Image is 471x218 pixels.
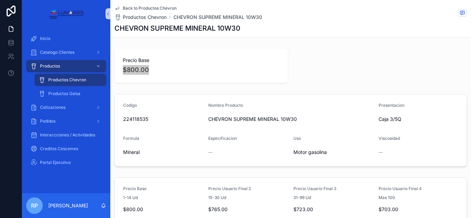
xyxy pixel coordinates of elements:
[208,195,226,200] span: 15-30 Ud
[123,6,177,11] span: Back to Productos Chevron
[26,32,106,45] a: Inicio
[123,186,147,191] span: Precio Base
[379,206,458,213] span: $703.00
[40,132,95,138] span: Interaccciones / Actividades
[379,103,404,108] span: Presentacion
[123,103,137,108] span: Codigo
[123,149,203,156] span: Mineral
[208,206,288,213] span: $765.00
[123,206,203,213] span: $800.00
[379,149,383,156] span: --
[48,91,80,96] span: Productos Galsa
[123,14,167,21] span: Productos Chevron
[293,149,373,156] span: Motor gasolina
[26,101,106,114] a: Cotizaciones
[208,186,251,191] span: Precio Usuario Final 2
[48,202,88,209] p: [PERSON_NAME]
[208,116,373,123] span: CHEVRON SUPREME MINERAL 10W30
[48,77,86,83] span: Productos Chevron
[49,8,83,19] img: App logo
[379,116,401,123] span: Caja 3/5Q
[208,149,212,156] span: --
[40,146,79,152] span: Creditos Cescemex
[22,28,110,178] div: scrollable content
[26,129,106,141] a: Interaccciones / Actividades
[379,195,395,200] span: Mas 100
[293,195,311,200] span: 31-99 Ud
[40,63,60,69] span: Productos
[293,206,373,213] span: $723.00
[26,46,106,59] a: Catalogo Clientes
[40,36,50,41] span: Inicio
[379,186,422,191] span: Precio Usuario Final 4
[26,60,106,72] a: Productos
[34,87,106,100] a: Productos Galsa
[26,156,106,169] a: Portal Ejecutivo
[123,65,280,75] span: $800.00
[123,136,139,141] span: Formula
[40,118,56,124] span: Pedidos
[40,105,66,110] span: Cotizaciones
[293,136,301,141] span: Uso
[173,14,262,21] a: CHEVRON SUPREME MINERAL 10W30
[31,201,38,210] span: RP
[123,57,280,64] span: Precio Base
[26,115,106,127] a: Pedidos
[293,186,337,191] span: Precio Usuario Final 3
[208,136,237,141] span: Especificacion
[114,23,240,33] h1: CHEVRON SUPREME MINERAL 10W30
[26,143,106,155] a: Creditos Cescemex
[123,116,203,123] span: 224118535
[40,50,74,55] span: Catalogo Clientes
[40,160,71,165] span: Portal Ejecutivo
[114,14,167,21] a: Productos Chevron
[208,103,243,108] span: Nombre Producto
[379,136,400,141] span: Viscosidad
[123,195,138,200] span: 1-14 Ud
[34,74,106,86] a: Productos Chevron
[114,6,177,11] a: Back to Productos Chevron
